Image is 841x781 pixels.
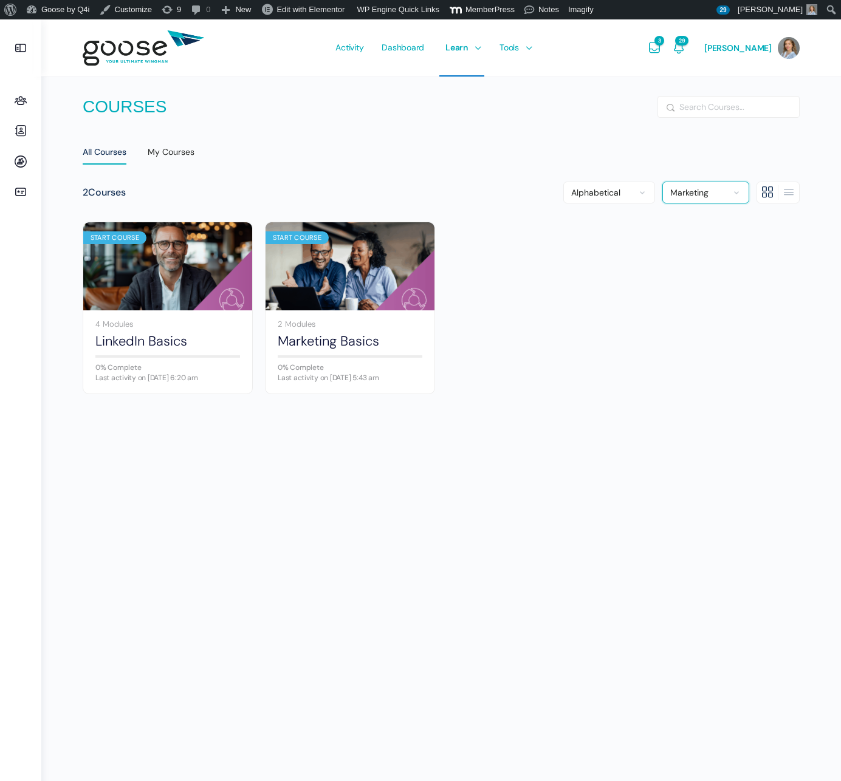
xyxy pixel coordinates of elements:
[493,19,535,77] a: Tools
[704,19,800,77] a: [PERSON_NAME]
[382,19,424,76] span: Dashboard
[83,186,126,199] div: Courses
[83,95,166,118] h4: Courses
[95,374,240,381] div: Last activity on [DATE] 6:20 am
[278,364,422,371] div: 0% Complete
[499,19,519,76] span: Tools
[671,19,686,77] a: Notifications
[276,5,345,14] span: Edit with Elementor
[439,19,484,77] a: Learn
[266,222,434,310] a: Start Course
[95,364,240,371] div: 0% Complete
[278,320,422,328] div: 2 Modules
[148,146,194,165] div: My Courses
[83,146,126,165] div: All Courses
[654,36,664,46] span: 3
[716,5,729,15] span: 29
[445,19,468,76] span: Learn
[95,320,240,328] div: 4 Modules
[83,231,146,244] div: Start Course
[278,333,422,349] a: Marketing Basics
[658,97,799,117] input: Search Courses...
[704,43,772,53] span: [PERSON_NAME]
[647,19,662,77] a: Messages
[780,723,841,781] iframe: Chat Widget
[266,231,329,244] div: Start Course
[83,138,126,166] a: All Courses
[563,182,800,203] div: Members directory secondary navigation
[83,222,252,310] a: Start Course
[278,374,422,381] div: Last activity on [DATE] 5:43 am
[329,19,369,77] a: Activity
[376,19,430,77] a: Dashboard
[95,333,240,349] a: LinkedIn Basics
[675,36,688,46] span: 29
[148,138,194,167] a: My Courses
[335,19,363,76] span: Activity
[83,186,88,199] span: 2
